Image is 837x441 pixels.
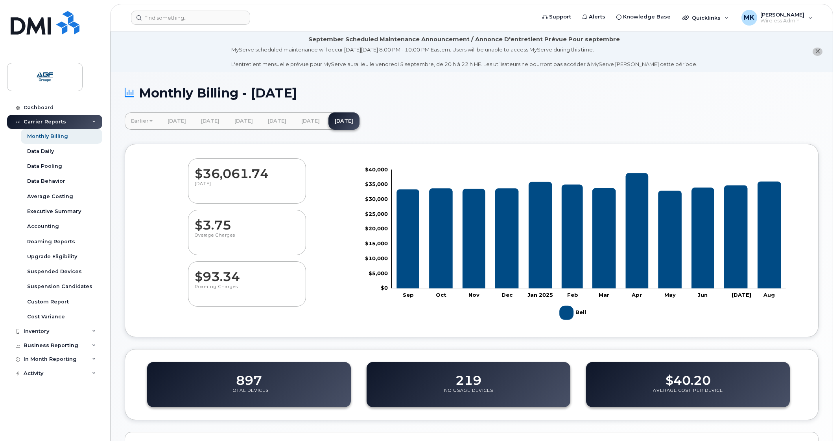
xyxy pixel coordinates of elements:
[195,112,226,130] a: [DATE]
[444,388,493,402] p: No Usage Devices
[125,112,159,130] a: Earlier
[195,210,299,232] dd: $3.75
[365,181,388,187] tspan: $35,000
[365,166,786,323] g: Chart
[195,232,299,246] p: Overage Charges
[230,388,269,402] p: Total Devices
[653,388,723,402] p: Average Cost Per Device
[365,166,388,172] tspan: $40,000
[567,292,578,298] tspan: Feb
[308,35,620,44] div: September Scheduled Maintenance Announcement / Annonce D'entretient Prévue Pour septembre
[631,292,642,298] tspan: Apr
[365,255,388,261] tspan: $10,000
[559,303,588,323] g: Legend
[396,173,781,288] g: Bell
[228,112,259,130] a: [DATE]
[295,112,326,130] a: [DATE]
[195,159,299,181] dd: $36,061.74
[559,303,588,323] g: Bell
[328,112,360,130] a: [DATE]
[195,262,299,284] dd: $93.34
[236,366,262,388] dd: 897
[732,292,751,298] tspan: [DATE]
[381,285,388,291] tspan: $0
[365,240,388,246] tspan: $15,000
[813,48,822,56] button: close notification
[369,270,388,276] tspan: $5,000
[195,181,299,195] p: [DATE]
[125,86,819,100] h1: Monthly Billing - [DATE]
[365,210,388,217] tspan: $25,000
[195,284,299,298] p: Roaming Charges
[262,112,293,130] a: [DATE]
[666,366,711,388] dd: $40.20
[664,292,676,298] tspan: May
[599,292,609,298] tspan: Mar
[468,292,479,298] tspan: Nov
[161,112,192,130] a: [DATE]
[365,225,388,232] tspan: $20,000
[501,292,513,298] tspan: Dec
[455,366,481,388] dd: 219
[527,292,553,298] tspan: Jan 2025
[231,46,697,68] div: MyServe scheduled maintenance will occur [DATE][DATE] 8:00 PM - 10:00 PM Eastern. Users will be u...
[436,292,446,298] tspan: Oct
[698,292,708,298] tspan: Jun
[365,196,388,202] tspan: $30,000
[403,292,414,298] tspan: Sep
[763,292,775,298] tspan: Aug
